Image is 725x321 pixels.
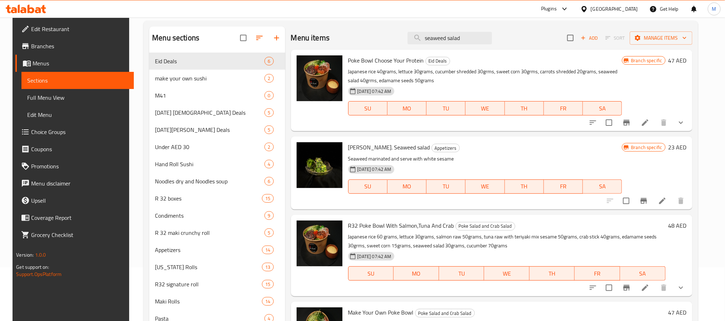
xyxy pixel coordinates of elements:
button: show more [672,114,690,131]
span: Eid Deals [426,57,450,65]
button: WE [484,266,530,281]
button: MO [388,179,427,194]
a: Sections [21,72,133,89]
span: TH [532,268,572,279]
span: 5 [265,127,273,133]
span: Edit Menu [27,110,128,119]
div: items [264,228,273,237]
div: items [264,143,273,151]
a: Branches [15,38,133,55]
span: Eid Deals [155,57,264,65]
div: items [264,91,273,100]
span: M41 [155,91,264,100]
span: WE [468,103,502,114]
span: Promotions [31,162,128,171]
div: Noodles dry and Noodles soup6 [149,173,285,190]
span: Grocery Checklist [31,231,128,239]
div: Condiments9 [149,207,285,224]
span: MO [390,103,424,114]
button: SU [348,179,388,194]
a: Grocery Checklist [15,226,133,243]
div: items [264,160,273,168]
span: 5 [265,109,273,116]
div: items [264,74,273,83]
span: 14 [262,298,273,305]
span: make your own sushi [155,74,264,83]
h6: 47 AED [668,55,687,65]
div: items [262,297,273,306]
p: Seaweed marinated and serve with white sesame [348,154,622,163]
button: SA [620,266,666,281]
p: Japanese rice 40grams, lettuce 30grams, cucumber shredded 30grms, sweet corn 30grms, carrots shre... [348,67,622,85]
span: SA [586,103,619,114]
a: Edit Menu [21,106,133,123]
svg: Show Choices [677,283,685,292]
div: Poke Salad and Crab Salad [415,309,475,317]
a: Full Menu View [21,89,133,106]
div: Appetizers14 [149,241,285,258]
button: SA [583,179,622,194]
button: Add [578,33,601,44]
span: 6 [265,58,273,65]
span: Select to update [619,193,634,208]
span: [DATE] 07:42 AM [355,253,394,260]
button: MO [394,266,439,281]
div: Noodles dry and Noodles soup [155,177,264,186]
div: Ramadan Suhoor Deals [155,125,264,134]
span: Select to update [602,280,617,295]
span: 2 [265,144,273,150]
span: 6 [265,178,273,185]
span: R32 signature roll [155,280,262,288]
span: SU [351,181,385,192]
a: Coverage Report [15,209,133,226]
a: Upsell [15,192,133,209]
span: Poke Salad and Crab Salad [415,309,475,317]
h2: Menu sections [152,33,199,43]
button: delete [655,279,672,296]
span: Menus [33,59,128,68]
div: items [264,211,273,220]
span: Sections [27,76,128,85]
button: FR [544,179,583,194]
span: 2 [265,75,273,82]
div: Poke Salad and Crab Salad [456,222,515,231]
div: Under AED 302 [149,138,285,155]
span: Get support on: [16,262,49,272]
a: Promotions [15,158,133,175]
h6: 23 AED [668,142,687,152]
button: delete [672,192,690,209]
span: 14 [262,247,273,253]
button: TU [439,266,485,281]
span: Under AED 30 [155,143,264,151]
div: R 32 boxes15 [149,190,285,207]
div: California Rolls [155,263,262,271]
span: TH [508,103,541,114]
span: Condiments [155,211,264,220]
svg: Show Choices [677,118,685,127]
a: Menus [15,55,133,72]
div: items [262,263,273,271]
span: Version: [16,250,34,260]
button: Add section [268,29,285,46]
span: R 32 boxes [155,194,262,203]
span: 13 [262,264,273,271]
div: items [264,57,273,65]
span: FR [547,181,580,192]
span: 1.0.0 [35,250,46,260]
span: Appetizers [155,246,262,254]
img: Hiyashi wakame. Seaweed salad [297,142,342,188]
span: Select section [563,30,578,45]
span: Poke Bowl Choose Your Protein [348,55,424,66]
button: TU [427,101,466,115]
button: TH [530,266,575,281]
span: R32 Poke Bowl With Salmon,Tuna And Crab [348,220,454,231]
button: WE [466,101,505,115]
div: Ramadan Iftar Deals [155,108,264,117]
div: M410 [149,87,285,104]
div: [GEOGRAPHIC_DATA] [591,5,638,13]
div: Hand Roll Sushi4 [149,155,285,173]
